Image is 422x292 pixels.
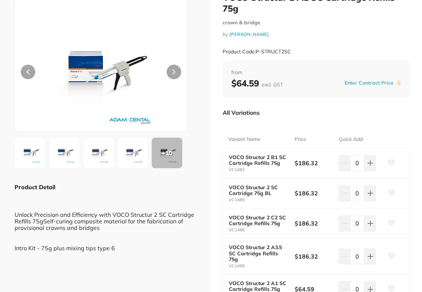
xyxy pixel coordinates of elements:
span: excl. GST [262,81,283,88]
b: VOCO Structur 2 A3.5 SC Cartridge Refills 75g [229,244,288,262]
span: from [231,69,402,76]
small: crown & bridge [223,20,410,26]
img: MC5qcGc [120,140,146,166]
b: VOCO Structur 2 SC Cartridge 75g BL [229,184,288,196]
p: Variant Name [228,136,260,143]
button: Enter Contract Price [342,80,396,86]
b: Product Detail [15,183,55,191]
small: VC1482 [229,167,295,172]
b: $186.32 [295,252,334,260]
b: $186.32 [295,219,334,227]
a: [PERSON_NAME] [229,31,269,37]
small: by [223,32,410,37]
p: Price [295,136,306,143]
img: My5qcGc [49,16,153,131]
small: Product Code: P-STRUCT2SC [223,49,291,55]
small: VC1490 [229,264,295,268]
small: VC1485 [229,198,295,202]
img: My5qcGc [17,140,43,166]
div: + 10 [152,138,182,168]
b: $64.59 [231,78,283,89]
p: All Variations [223,109,260,116]
small: VC1486 [229,228,295,232]
b: $186.32 [295,159,334,167]
label: i [396,80,402,86]
b: VOCO Structur 2 C2 SC Cartridge Refills 75g [229,215,288,226]
b: VOCO Structur 2 A1 SC Cartridge Refills 75g [229,280,288,292]
img: Ni5qcGc [51,140,77,166]
button: +10 [151,137,183,169]
p: Quick Add [339,136,363,143]
b: $186.32 [295,189,334,197]
img: OS5qcGc [85,140,112,166]
b: VOCO Structur 2 B1 SC Cartridge Refills 75g [229,154,288,166]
